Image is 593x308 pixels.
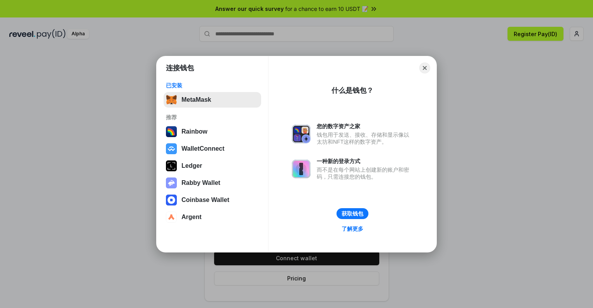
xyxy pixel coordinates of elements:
button: Rabby Wallet [164,175,261,191]
button: MetaMask [164,92,261,108]
div: Argent [181,214,202,221]
div: WalletConnect [181,145,225,152]
button: Coinbase Wallet [164,192,261,208]
img: svg+xml,%3Csvg%20xmlns%3D%22http%3A%2F%2Fwww.w3.org%2F2000%2Fsvg%22%20width%3D%2228%22%20height%3... [166,160,177,171]
div: 获取钱包 [342,210,363,217]
img: svg+xml,%3Csvg%20width%3D%22120%22%20height%3D%22120%22%20viewBox%3D%220%200%20120%20120%22%20fil... [166,126,177,137]
div: Ledger [181,162,202,169]
button: Argent [164,209,261,225]
button: Close [419,63,430,73]
div: 钱包用于发送、接收、存储和显示像以太坊和NFT这样的数字资产。 [317,131,413,145]
img: svg+xml,%3Csvg%20xmlns%3D%22http%3A%2F%2Fwww.w3.org%2F2000%2Fsvg%22%20fill%3D%22none%22%20viewBox... [292,125,310,143]
img: svg+xml,%3Csvg%20xmlns%3D%22http%3A%2F%2Fwww.w3.org%2F2000%2Fsvg%22%20fill%3D%22none%22%20viewBox... [292,160,310,178]
button: Rainbow [164,124,261,139]
img: svg+xml,%3Csvg%20fill%3D%22none%22%20height%3D%2233%22%20viewBox%3D%220%200%2035%2033%22%20width%... [166,94,177,105]
img: svg+xml,%3Csvg%20width%3D%2228%22%20height%3D%2228%22%20viewBox%3D%220%200%2028%2028%22%20fill%3D... [166,143,177,154]
img: svg+xml,%3Csvg%20xmlns%3D%22http%3A%2F%2Fwww.w3.org%2F2000%2Fsvg%22%20fill%3D%22none%22%20viewBox... [166,177,177,188]
img: svg+xml,%3Csvg%20width%3D%2228%22%20height%3D%2228%22%20viewBox%3D%220%200%2028%2028%22%20fill%3D... [166,195,177,205]
button: WalletConnect [164,141,261,157]
div: MetaMask [181,96,211,103]
div: Rainbow [181,128,208,135]
div: 已安装 [166,82,259,89]
div: Rabby Wallet [181,179,220,186]
h1: 连接钱包 [166,63,194,73]
div: 您的数字资产之家 [317,123,413,130]
div: 一种新的登录方式 [317,158,413,165]
a: 了解更多 [337,224,368,234]
div: 而不是在每个网站上创建新的账户和密码，只需连接您的钱包。 [317,166,413,180]
div: 什么是钱包？ [331,86,373,95]
img: svg+xml,%3Csvg%20width%3D%2228%22%20height%3D%2228%22%20viewBox%3D%220%200%2028%2028%22%20fill%3D... [166,212,177,223]
div: Coinbase Wallet [181,197,229,204]
div: 了解更多 [342,225,363,232]
div: 推荐 [166,114,259,121]
button: 获取钱包 [337,208,368,219]
button: Ledger [164,158,261,174]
